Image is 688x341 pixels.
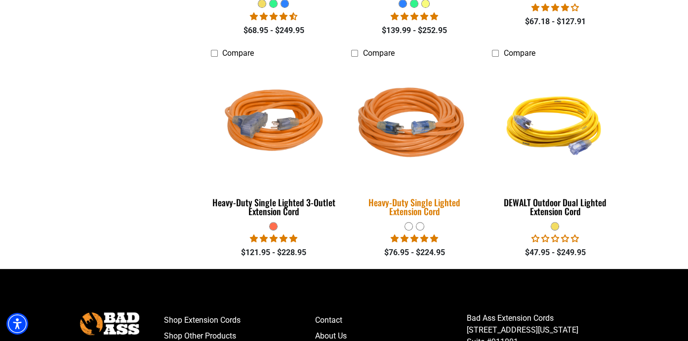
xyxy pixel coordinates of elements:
span: 5.00 stars [391,234,438,243]
img: orange [211,68,336,181]
div: $68.95 - $249.95 [211,25,337,37]
span: Compare [222,48,254,58]
a: orange Heavy-Duty Single Lighted 3-Outlet Extension Cord [211,63,337,222]
div: Heavy-Duty Single Lighted Extension Cord [351,198,477,216]
img: DEWALT Outdoor Dual Lighted Extension Cord [493,68,617,181]
a: orange Heavy-Duty Single Lighted Extension Cord [351,63,477,222]
span: 4.64 stars [250,12,297,21]
div: DEWALT Outdoor Dual Lighted Extension Cord [492,198,618,216]
div: $67.18 - $127.91 [492,16,618,28]
span: 0.00 stars [531,234,579,243]
div: $121.95 - $228.95 [211,247,337,259]
span: Compare [503,48,535,58]
img: orange [345,61,484,188]
a: Contact [315,312,467,328]
a: Shop Extension Cords [164,312,316,328]
span: 4.11 stars [531,3,579,12]
span: 5.00 stars [250,234,297,243]
span: 4.92 stars [391,12,438,21]
div: $139.99 - $252.95 [351,25,477,37]
div: $76.95 - $224.95 [351,247,477,259]
a: DEWALT Outdoor Dual Lighted Extension Cord DEWALT Outdoor Dual Lighted Extension Cord [492,63,618,222]
div: Heavy-Duty Single Lighted 3-Outlet Extension Cord [211,198,337,216]
img: Bad Ass Extension Cords [80,312,139,335]
span: Compare [363,48,394,58]
div: $47.95 - $249.95 [492,247,618,259]
div: Accessibility Menu [6,313,28,335]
